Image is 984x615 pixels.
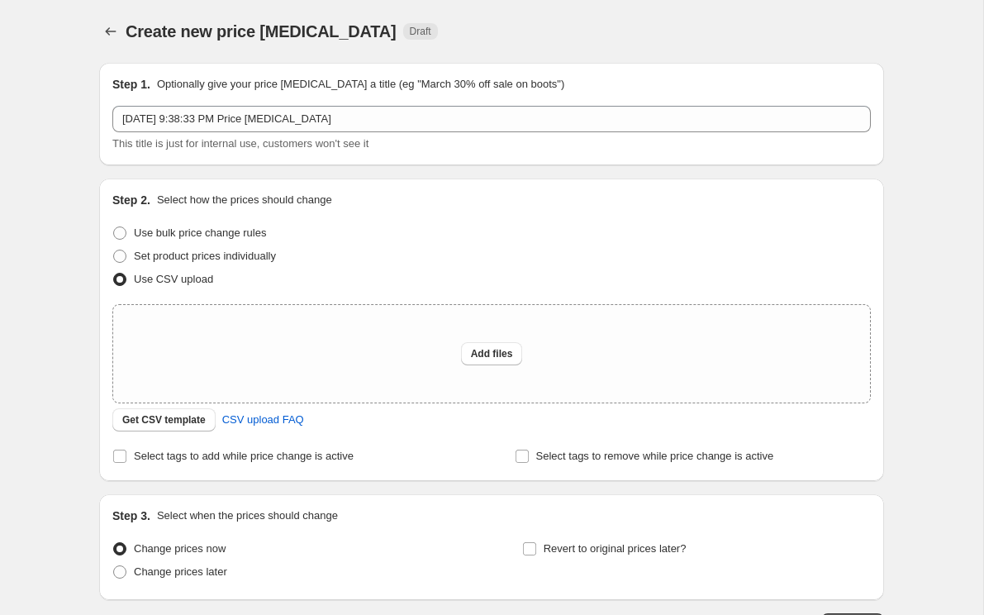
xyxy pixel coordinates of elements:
[461,342,523,365] button: Add files
[134,273,213,285] span: Use CSV upload
[134,250,276,262] span: Set product prices individually
[212,407,314,433] a: CSV upload FAQ
[134,565,227,578] span: Change prices later
[471,347,513,360] span: Add files
[157,76,564,93] p: Optionally give your price [MEDICAL_DATA] a title (eg "March 30% off sale on boots")
[99,20,122,43] button: Price change jobs
[126,22,397,41] span: Create new price [MEDICAL_DATA]
[122,413,206,427] span: Get CSV template
[112,76,150,93] h2: Step 1.
[157,192,332,208] p: Select how the prices should change
[544,542,687,555] span: Revert to original prices later?
[134,450,354,462] span: Select tags to add while price change is active
[157,508,338,524] p: Select when the prices should change
[134,542,226,555] span: Change prices now
[112,192,150,208] h2: Step 2.
[134,226,266,239] span: Use bulk price change rules
[112,106,871,132] input: 30% off holiday sale
[410,25,431,38] span: Draft
[112,508,150,524] h2: Step 3.
[222,412,304,428] span: CSV upload FAQ
[536,450,774,462] span: Select tags to remove while price change is active
[112,137,368,150] span: This title is just for internal use, customers won't see it
[112,408,216,431] button: Get CSV template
